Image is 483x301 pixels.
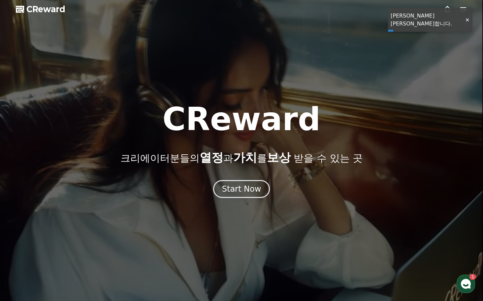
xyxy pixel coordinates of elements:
[85,209,127,226] a: 설정
[213,187,270,193] a: Start Now
[222,184,261,194] div: Start Now
[267,151,291,164] span: 보상
[16,4,65,15] a: CReward
[102,219,110,225] span: 설정
[213,180,270,198] button: Start Now
[60,220,68,225] span: 대화
[26,4,65,15] span: CReward
[162,103,320,135] h1: CReward
[21,219,25,225] span: 홈
[200,151,223,164] span: 열정
[120,151,363,164] p: 크리에이터분들의 과 를 받을 수 있는 곳
[2,209,44,226] a: 홈
[67,209,69,214] span: 1
[44,209,85,226] a: 1대화
[233,151,257,164] span: 가치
